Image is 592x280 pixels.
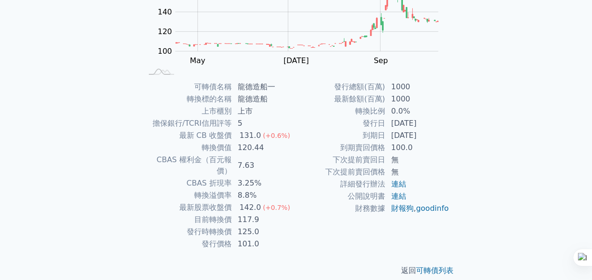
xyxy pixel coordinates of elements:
[158,27,172,36] tspan: 120
[391,192,406,201] a: 連結
[391,179,406,188] a: 連結
[238,130,263,141] div: 131.0
[386,154,450,166] td: 無
[143,154,232,177] td: CBAS 權利金（百元報價）
[545,235,592,280] iframe: Chat Widget
[296,190,386,202] td: 公開說明書
[143,81,232,93] td: 可轉債名稱
[386,117,450,129] td: [DATE]
[232,81,296,93] td: 龍德造船一
[232,177,296,189] td: 3.25%
[232,189,296,201] td: 8.8%
[158,7,172,16] tspan: 140
[232,105,296,117] td: 上市
[232,142,296,154] td: 120.44
[158,47,172,56] tspan: 100
[386,129,450,142] td: [DATE]
[296,81,386,93] td: 發行總額(百萬)
[386,142,450,154] td: 100.0
[416,204,449,213] a: goodinfo
[143,201,232,214] td: 最新股票收盤價
[190,56,205,65] tspan: May
[296,202,386,215] td: 財務數據
[296,93,386,105] td: 最新餘額(百萬)
[296,154,386,166] td: 下次提前賣回日
[263,204,290,211] span: (+0.7%)
[386,166,450,178] td: 無
[296,129,386,142] td: 到期日
[416,266,453,275] a: 可轉債列表
[143,117,232,129] td: 擔保銀行/TCRI信用評等
[296,117,386,129] td: 發行日
[232,214,296,226] td: 117.9
[143,226,232,238] td: 發行時轉換價
[263,132,290,139] span: (+0.6%)
[391,204,414,213] a: 財報狗
[232,154,296,177] td: 7.63
[143,142,232,154] td: 轉換價值
[143,214,232,226] td: 目前轉換價
[132,265,461,276] p: 返回
[296,178,386,190] td: 詳細發行辦法
[374,56,388,65] tspan: Sep
[143,238,232,250] td: 發行價格
[386,202,450,215] td: ,
[232,117,296,129] td: 5
[284,56,309,65] tspan: [DATE]
[386,81,450,93] td: 1000
[296,105,386,117] td: 轉換比例
[143,93,232,105] td: 轉換標的名稱
[143,105,232,117] td: 上市櫃別
[143,189,232,201] td: 轉換溢價率
[386,105,450,117] td: 0.0%
[296,142,386,154] td: 到期賣回價格
[143,129,232,142] td: 最新 CB 收盤價
[232,226,296,238] td: 125.0
[143,177,232,189] td: CBAS 折現率
[232,238,296,250] td: 101.0
[386,93,450,105] td: 1000
[296,166,386,178] td: 下次提前賣回價格
[545,235,592,280] div: 聊天小工具
[238,202,263,213] div: 142.0
[232,93,296,105] td: 龍德造船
